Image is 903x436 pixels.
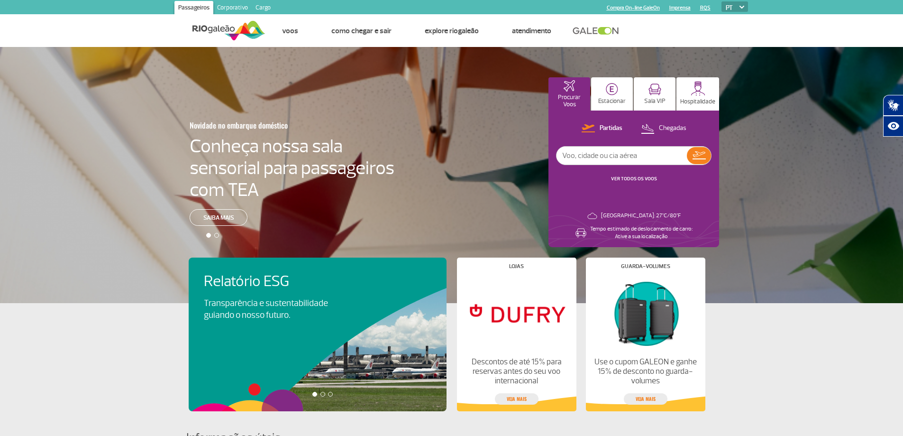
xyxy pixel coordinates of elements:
[648,83,661,95] img: vipRoom.svg
[204,273,431,321] a: Relatório ESGTransparência e sustentabilidade guiando o nosso futuro.
[190,209,247,226] a: Saiba mais
[579,122,625,135] button: Partidas
[593,277,697,350] img: Guarda-volumes
[564,80,575,92] img: airplaneHomeActive.svg
[883,95,903,116] button: Abrir tradutor de língua de sinais.
[204,273,355,290] h4: Relatório ESG
[174,1,213,16] a: Passageiros
[591,77,633,111] button: Estacionar
[590,225,693,241] p: Tempo estimado de deslocamento de carro: Ative a sua localização
[644,98,666,105] p: Sala VIP
[676,77,719,111] button: Hospitalidade
[282,26,298,36] a: Voos
[624,393,667,405] a: veja mais
[213,1,252,16] a: Corporativo
[331,26,392,36] a: Como chegar e sair
[553,94,585,108] p: Procurar Voos
[593,357,697,386] p: Use o cupom GALEON e ganhe 15% de desconto no guarda-volumes
[607,5,660,11] a: Compra On-line GaleOn
[659,124,686,133] p: Chegadas
[700,5,711,11] a: RQS
[669,5,691,11] a: Imprensa
[638,122,689,135] button: Chegadas
[190,135,394,201] h4: Conheça nossa sala sensorial para passageiros com TEA
[883,95,903,137] div: Plugin de acessibilidade da Hand Talk.
[621,264,670,269] h4: Guarda-volumes
[611,176,657,182] a: VER TODOS OS VOOS
[608,175,660,183] button: VER TODOS OS VOOS
[601,212,681,220] p: [GEOGRAPHIC_DATA]: 27°C/80°F
[691,81,705,96] img: hospitality.svg
[509,264,524,269] h4: Lojas
[425,26,479,36] a: Explore RIOgaleão
[600,124,622,133] p: Partidas
[512,26,551,36] a: Atendimento
[634,77,675,111] button: Sala VIP
[190,115,348,135] h3: Novidade no embarque doméstico
[495,393,538,405] a: veja mais
[465,277,568,350] img: Lojas
[465,357,568,386] p: Descontos de até 15% para reservas antes do seu voo internacional
[556,147,687,165] input: Voo, cidade ou cia aérea
[606,83,618,95] img: carParkingHome.svg
[252,1,274,16] a: Cargo
[204,297,338,321] p: Transparência e sustentabilidade guiando o nosso futuro.
[548,77,590,111] button: Procurar Voos
[598,98,626,105] p: Estacionar
[883,116,903,137] button: Abrir recursos assistivos.
[680,98,715,105] p: Hospitalidade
